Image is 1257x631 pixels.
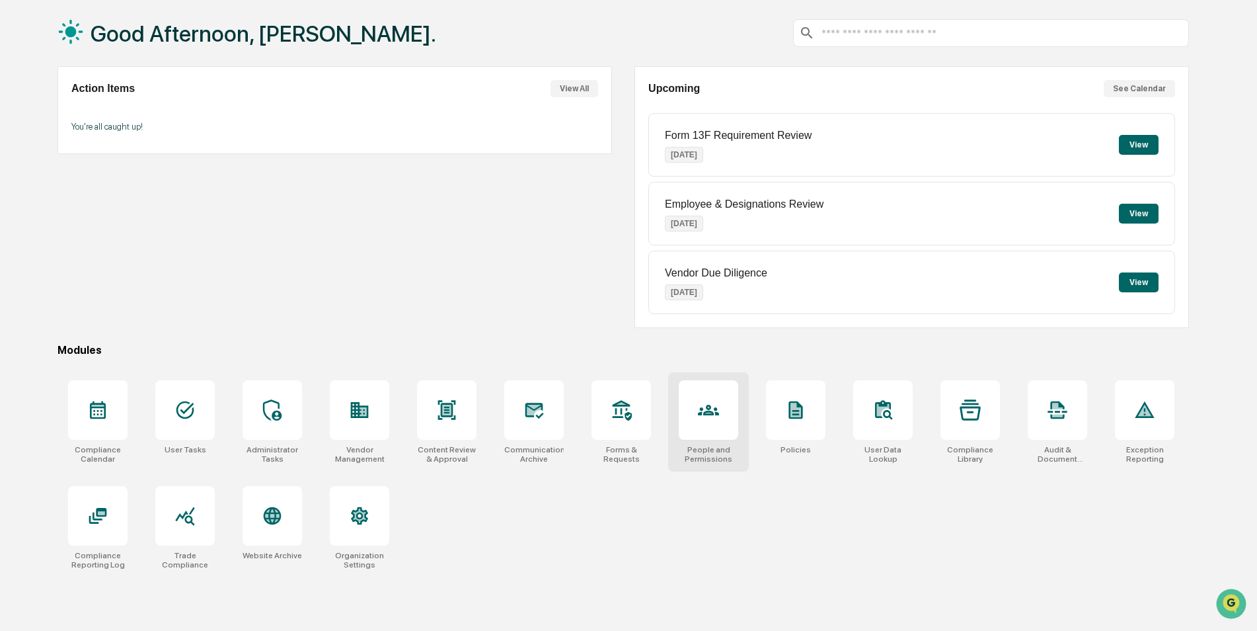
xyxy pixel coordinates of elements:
button: Start new chat [225,105,241,121]
a: 🗄️Attestations [91,161,169,185]
div: Audit & Document Logs [1028,445,1087,464]
div: 🗄️ [96,168,106,179]
div: Organization Settings [330,551,389,569]
a: Powered byPylon [93,224,160,234]
div: 🖐️ [13,168,24,179]
button: See Calendar [1104,80,1175,97]
span: Preclearance [26,167,85,180]
p: How can we help? [13,28,241,49]
p: You're all caught up! [71,122,598,132]
iframe: Open customer support [1215,587,1250,623]
div: Communications Archive [504,445,564,464]
h2: Action Items [71,83,135,95]
div: Vendor Management [330,445,389,464]
a: 🖐️Preclearance [8,161,91,185]
div: Exception Reporting [1115,445,1174,464]
button: View All [551,80,598,97]
div: User Data Lookup [853,445,913,464]
div: Administrator Tasks [243,445,302,464]
button: View [1119,135,1159,155]
span: Attestations [109,167,164,180]
div: Forms & Requests [591,445,651,464]
p: [DATE] [665,147,703,163]
span: Data Lookup [26,192,83,205]
a: 🔎Data Lookup [8,187,89,210]
img: 1746055101610-c473b297-6a78-478c-a979-82029cc54cd1 [13,101,37,125]
div: 🔎 [13,193,24,204]
h2: Upcoming [648,83,700,95]
div: Compliance Reporting Log [68,551,128,569]
div: Content Review & Approval [417,445,476,464]
p: [DATE] [665,284,703,300]
p: [DATE] [665,216,703,231]
div: People and Permissions [679,445,738,464]
button: View [1119,273,1159,292]
div: Compliance Calendar [68,445,128,464]
div: We're available if you need us! [45,114,167,125]
p: Vendor Due Diligence [665,267,767,279]
p: Form 13F Requirement Review [665,130,812,142]
p: Employee & Designations Review [665,198,823,210]
div: Policies [781,445,811,454]
div: Trade Compliance [155,551,215,569]
div: Modules [57,344,1189,357]
div: Website Archive [243,551,302,560]
span: Pylon [132,224,160,234]
div: Compliance Library [940,445,1000,464]
div: User Tasks [165,445,206,454]
input: Clear [34,60,218,74]
h1: Good Afternoon, [PERSON_NAME]. [91,21,436,47]
button: View [1119,204,1159,224]
div: Start new chat [45,101,217,114]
